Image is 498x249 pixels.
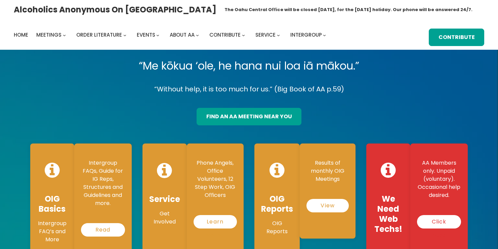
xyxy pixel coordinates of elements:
p: Results of monthly OIG Meetings [306,159,349,183]
button: About AA submenu [196,33,199,36]
p: Phone Angels, Office Volunteers, 12 Step Work, OIG Officers [194,159,237,199]
nav: Intergroup [14,30,328,40]
a: find an aa meeting near you [197,108,301,125]
h4: OIG Basics [37,194,68,214]
p: AA Members only. Unpaid (voluntary). Occasional help desired. [417,159,461,199]
h1: The Oahu Central Office will be closed [DATE], for the [DATE] holiday. Our phone will be answered... [224,6,472,13]
a: Home [14,30,28,40]
a: Contribute [429,29,484,46]
span: Intergroup [290,31,322,38]
span: Home [14,31,28,38]
a: Alcoholics Anonymous on [GEOGRAPHIC_DATA] [14,2,216,17]
a: Learn More… [194,215,237,229]
a: Read More… [81,223,125,237]
button: Order Literature submenu [123,33,126,36]
span: About AA [170,31,195,38]
p: Intergroup FAQ’s and More [37,219,68,244]
span: Events [137,31,155,38]
button: Events submenu [156,33,159,36]
a: Intergroup [290,30,322,40]
a: Meetings [36,30,61,40]
button: Service submenu [277,33,280,36]
h4: Service [149,194,180,204]
span: Meetings [36,31,61,38]
a: Service [255,30,276,40]
a: Contribute [209,30,241,40]
p: OIG Reports [261,219,293,236]
p: Get Involved [149,210,180,226]
button: Intergroup submenu [323,33,326,36]
a: View Reports [306,199,349,212]
p: “Without help, it is too much for us.” (Big Book of AA p.59) [25,83,473,95]
p: “Me kōkua ‘ole, he hana nui loa iā mākou.” [25,56,473,75]
span: Order Literature [76,31,122,38]
p: Intergroup FAQs, Guide for IG Reps, Structures and Guidelines and more. [81,159,125,207]
span: Contribute [209,31,241,38]
h4: OIG Reports [261,194,293,214]
a: About AA [170,30,195,40]
h4: We Need Web Techs! [373,194,404,234]
a: Click here [417,215,461,229]
a: Events [137,30,155,40]
span: Service [255,31,276,38]
button: Contribute submenu [242,33,245,36]
button: Meetings submenu [63,33,66,36]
